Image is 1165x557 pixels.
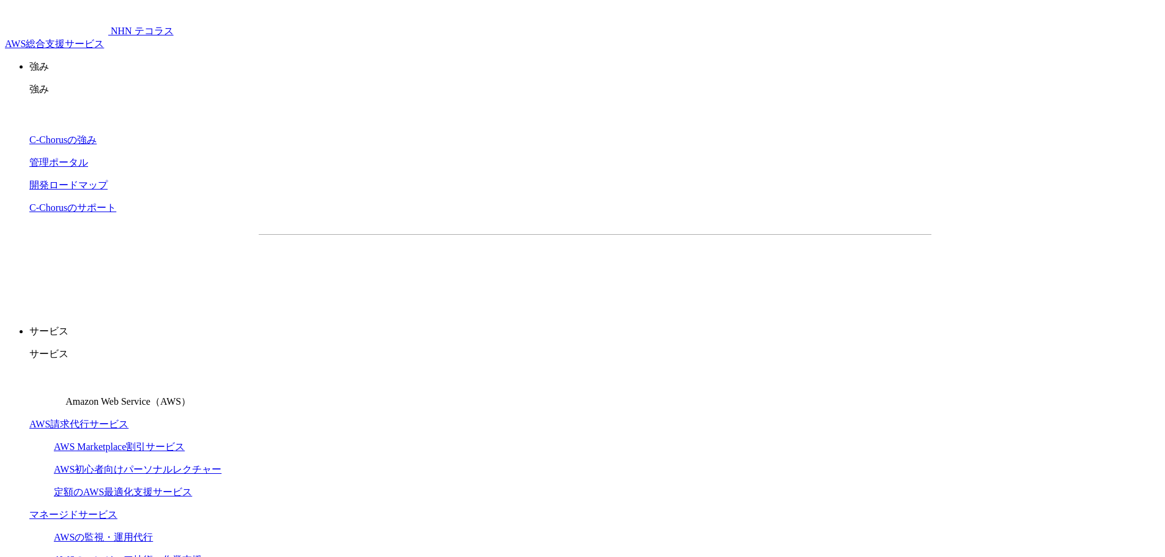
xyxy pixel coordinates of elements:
[601,254,798,285] a: まずは相談する
[29,157,88,168] a: 管理ポータル
[392,254,589,285] a: 資料を請求する
[29,325,1160,338] p: サービス
[65,396,191,407] span: Amazon Web Service（AWS）
[54,464,221,474] a: AWS初心者向けパーソナルレクチャー
[29,180,108,190] a: 開発ロードマップ
[54,441,185,452] a: AWS Marketplace割引サービス
[29,135,97,145] a: C-Chorusの強み
[29,202,116,213] a: C-Chorusのサポート
[29,348,1160,361] p: サービス
[5,26,174,49] a: AWS総合支援サービス C-Chorus NHN テコラスAWS総合支援サービス
[29,509,117,520] a: マネージドサービス
[54,487,192,497] a: 定額のAWS最適化支援サービス
[29,419,128,429] a: AWS請求代行サービス
[54,532,153,542] a: AWSの監視・運用代行
[29,83,1160,96] p: 強み
[29,61,1160,73] p: 強み
[5,5,108,34] img: AWS総合支援サービス C-Chorus
[29,371,64,405] img: Amazon Web Service（AWS）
